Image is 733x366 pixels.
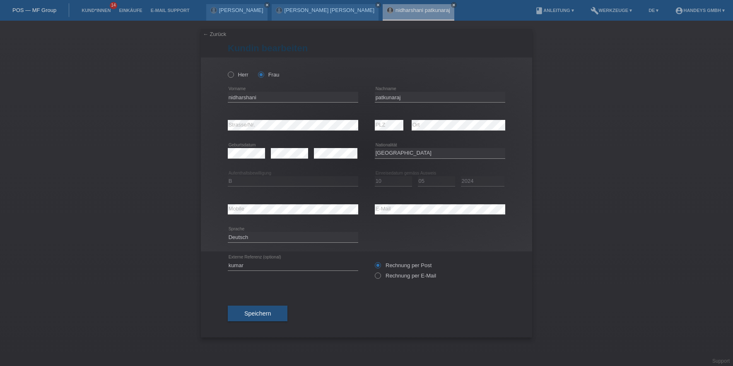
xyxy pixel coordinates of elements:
[375,2,381,8] a: close
[586,8,637,13] a: buildWerkzeuge ▾
[228,306,287,321] button: Speichern
[375,273,436,279] label: Rechnung per E-Mail
[203,31,226,37] a: ← Zurück
[675,7,683,15] i: account_circle
[375,262,432,268] label: Rechnung per Post
[228,72,233,77] input: Herr
[12,7,56,13] a: POS — MF Group
[452,3,456,7] i: close
[219,7,263,13] a: [PERSON_NAME]
[265,3,269,7] i: close
[77,8,115,13] a: Kund*innen
[228,72,248,78] label: Herr
[712,358,730,364] a: Support
[671,8,729,13] a: account_circleHandeys GmbH ▾
[451,2,457,8] a: close
[110,2,117,9] span: 14
[264,2,270,8] a: close
[258,72,279,78] label: Frau
[395,7,450,13] a: nidharshani patkunaraj
[244,310,271,317] span: Speichern
[644,8,663,13] a: DE ▾
[258,72,263,77] input: Frau
[531,8,578,13] a: bookAnleitung ▾
[376,3,380,7] i: close
[375,262,380,273] input: Rechnung per Post
[375,273,380,283] input: Rechnung per E-Mail
[115,8,146,13] a: Einkäufe
[147,8,194,13] a: E-Mail Support
[535,7,543,15] i: book
[591,7,599,15] i: build
[285,7,374,13] a: [PERSON_NAME] [PERSON_NAME]
[228,43,505,53] h1: Kundin bearbeiten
